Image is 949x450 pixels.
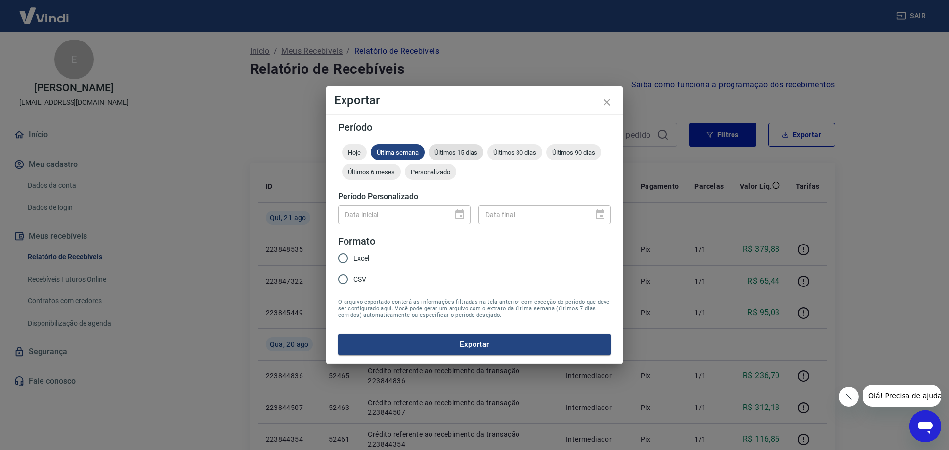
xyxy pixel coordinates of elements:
span: Olá! Precisa de ajuda? [6,7,83,15]
h5: Período Personalizado [338,192,611,202]
input: DD/MM/YYYY [338,205,446,224]
span: Excel [353,253,369,264]
div: Hoje [342,144,367,160]
h4: Exportar [334,94,615,106]
span: Últimos 30 dias [487,149,542,156]
div: Última semana [371,144,425,160]
span: Últimos 15 dias [429,149,483,156]
span: Última semana [371,149,425,156]
div: Personalizado [405,164,456,180]
button: close [595,90,619,114]
button: Exportar [338,334,611,355]
span: Últimos 6 meses [342,168,401,176]
div: Últimos 6 meses [342,164,401,180]
span: Hoje [342,149,367,156]
iframe: Fechar mensagem [839,387,859,407]
span: O arquivo exportado conterá as informações filtradas na tela anterior com exceção do período que ... [338,299,611,318]
iframe: Botão para abrir a janela de mensagens [909,410,941,442]
span: CSV [353,274,366,285]
span: Personalizado [405,168,456,176]
iframe: Mensagem da empresa [863,385,941,407]
div: Últimos 90 dias [546,144,601,160]
legend: Formato [338,234,375,248]
div: Últimos 30 dias [487,144,542,160]
div: Últimos 15 dias [429,144,483,160]
input: DD/MM/YYYY [478,205,586,224]
span: Últimos 90 dias [546,149,601,156]
h5: Período [338,123,611,132]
